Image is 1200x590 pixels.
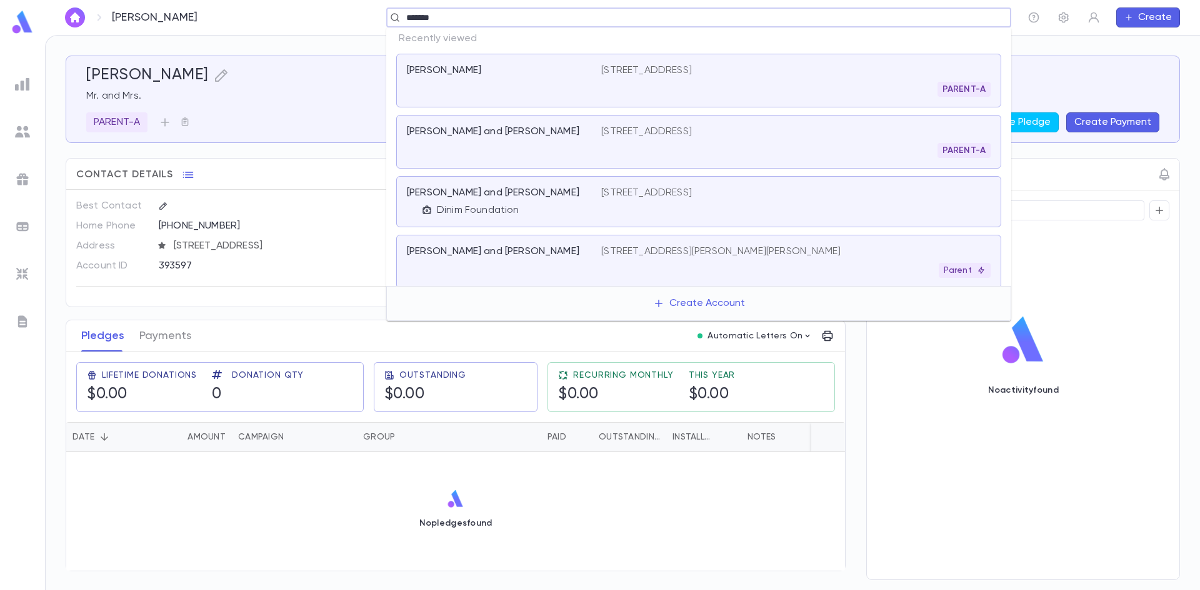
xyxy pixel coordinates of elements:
button: Sort [579,427,599,447]
p: Mr. and Mrs. [86,90,1159,102]
div: Paid [451,422,572,452]
p: [STREET_ADDRESS] [601,125,692,138]
div: Paid [547,422,566,452]
div: Parent [939,263,991,278]
p: [STREET_ADDRESS] [601,64,692,77]
p: [STREET_ADDRESS] [601,187,692,199]
button: Sort [167,427,187,447]
button: Payments [139,320,191,352]
button: Sort [715,427,735,447]
img: reports_grey.c525e4749d1bce6a11f5fe2a8de1b229.svg [15,77,30,92]
img: campaigns_grey.99e729a5f7ee94e3726e6486bddda8f1.svg [15,172,30,187]
img: letters_grey.7941b92b52307dd3b8a917253454ce1c.svg [15,314,30,329]
p: No pledges found [419,518,492,528]
p: No activity found [988,385,1059,395]
p: Account ID [76,256,148,276]
p: [STREET_ADDRESS][PERSON_NAME][PERSON_NAME] [601,245,841,258]
button: Sort [527,427,547,447]
div: Notes [747,422,776,452]
button: Sort [284,427,304,447]
p: [PERSON_NAME] and [PERSON_NAME] [407,187,579,199]
p: Recently viewed [386,27,1011,50]
button: Sort [395,427,415,447]
p: [PERSON_NAME] [407,64,481,77]
div: Notes [741,422,897,452]
p: [PERSON_NAME] and [PERSON_NAME] [407,245,579,258]
img: logo [10,10,35,34]
button: Create Payment [1066,112,1159,132]
span: Donation Qty [232,370,304,380]
button: Create Pledge [974,112,1059,132]
h5: 0 [212,385,222,404]
button: Create Account [643,292,755,315]
p: Address [76,236,148,256]
button: Create [1116,7,1180,27]
div: 393597 [159,256,377,275]
span: Contact Details [76,169,173,181]
p: Automatic Letters On [707,331,802,341]
h5: [PERSON_NAME] [86,66,209,85]
div: Outstanding [572,422,666,452]
p: Dinim Foundation [437,204,519,217]
div: Date [66,422,151,452]
div: PARENT-A [86,112,147,132]
div: Campaign [238,422,284,452]
p: Parent [944,265,986,275]
img: home_white.a664292cf8c1dea59945f0da9f25487c.svg [67,12,82,22]
span: Outstanding [399,370,466,380]
p: Home Phone [76,216,148,236]
img: logo [446,489,466,508]
img: students_grey.60c7aba0da46da39d6d829b817ac14fc.svg [15,124,30,139]
h5: $0.00 [384,385,425,404]
div: Outstanding [599,422,660,452]
button: Pledges [81,320,124,352]
div: Amount [151,422,232,452]
div: Campaign [232,422,357,452]
img: batches_grey.339ca447c9d9533ef1741baa751efc33.svg [15,219,30,234]
button: Sort [94,427,114,447]
div: Amount [187,422,226,452]
div: [PHONE_NUMBER] [159,216,439,235]
span: Lifetime Donations [102,370,197,380]
div: Installments [672,422,715,452]
span: [STREET_ADDRESS] [169,240,440,252]
img: logo [997,315,1049,365]
span: This Year [689,370,736,380]
button: Automatic Letters On [692,327,817,345]
p: [PERSON_NAME] [112,11,197,24]
p: Best Contact [76,196,148,216]
div: Date [72,422,94,452]
h5: $0.00 [87,385,127,404]
span: PARENT-A [937,145,991,155]
div: Group [363,422,395,452]
img: imports_grey.530a8a0e642e233f2baf0ef88e8c9fcb.svg [15,267,30,282]
h5: $0.00 [689,385,729,404]
div: Group [357,422,451,452]
p: PARENT-A [94,116,140,129]
div: Installments [666,422,741,452]
span: PARENT-A [937,84,991,94]
h5: $0.00 [558,385,599,404]
span: Recurring Monthly [573,370,673,380]
p: [PERSON_NAME] and [PERSON_NAME] [407,125,579,138]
